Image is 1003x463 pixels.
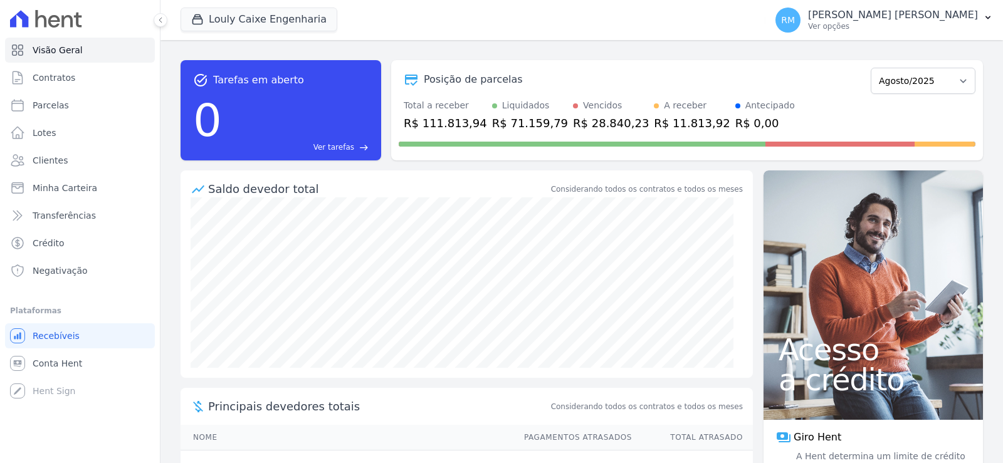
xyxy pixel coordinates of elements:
[492,115,568,132] div: R$ 71.159,79
[10,303,150,318] div: Plataformas
[5,231,155,256] a: Crédito
[227,142,369,153] a: Ver tarefas east
[654,115,730,132] div: R$ 11.813,92
[33,44,83,56] span: Visão Geral
[181,425,512,450] th: Nome
[5,93,155,118] a: Parcelas
[208,180,549,197] div: Saldo devedor total
[664,99,706,112] div: A receber
[193,73,208,88] span: task_alt
[781,16,795,24] span: RM
[5,120,155,145] a: Lotes
[181,8,337,31] button: Louly Caixe Engenharia
[33,127,56,139] span: Lotes
[208,398,549,415] span: Principais devedores totais
[33,154,68,167] span: Clientes
[735,115,795,132] div: R$ 0,00
[33,182,97,194] span: Minha Carteira
[502,99,550,112] div: Liquidados
[5,203,155,228] a: Transferências
[779,365,968,395] span: a crédito
[424,72,523,87] div: Posição de parcelas
[5,38,155,63] a: Visão Geral
[551,401,743,412] span: Considerando todos os contratos e todos os meses
[5,65,155,90] a: Contratos
[779,335,968,365] span: Acesso
[633,425,753,450] th: Total Atrasado
[33,357,82,370] span: Conta Hent
[33,264,88,277] span: Negativação
[794,430,841,445] span: Giro Hent
[745,99,795,112] div: Antecipado
[765,3,1003,38] button: RM [PERSON_NAME] [PERSON_NAME] Ver opções
[512,425,633,450] th: Pagamentos Atrasados
[808,9,978,21] p: [PERSON_NAME] [PERSON_NAME]
[313,142,354,153] span: Ver tarefas
[5,148,155,173] a: Clientes
[808,21,978,31] p: Ver opções
[33,237,65,249] span: Crédito
[5,323,155,348] a: Recebíveis
[551,184,743,195] div: Considerando todos os contratos e todos os meses
[404,115,487,132] div: R$ 111.813,94
[33,209,96,222] span: Transferências
[573,115,649,132] div: R$ 28.840,23
[404,99,487,112] div: Total a receber
[33,330,80,342] span: Recebíveis
[33,71,75,84] span: Contratos
[5,175,155,200] a: Minha Carteira
[5,351,155,376] a: Conta Hent
[5,258,155,283] a: Negativação
[33,99,69,112] span: Parcelas
[193,88,222,153] div: 0
[359,143,369,152] span: east
[213,73,304,88] span: Tarefas em aberto
[583,99,622,112] div: Vencidos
